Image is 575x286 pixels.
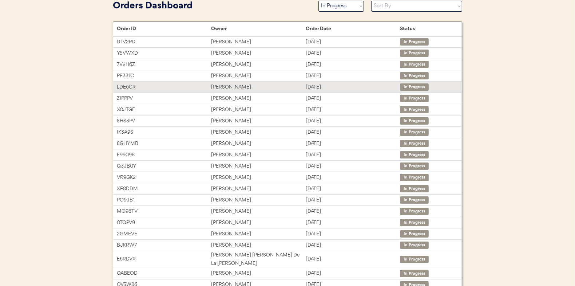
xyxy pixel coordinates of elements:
[306,38,400,46] div: [DATE]
[211,151,305,159] div: [PERSON_NAME]
[117,241,211,250] div: BJKRW7
[306,269,400,278] div: [DATE]
[117,173,211,182] div: VR9GK2
[211,94,305,103] div: [PERSON_NAME]
[306,94,400,103] div: [DATE]
[211,219,305,227] div: [PERSON_NAME]
[211,185,305,193] div: [PERSON_NAME]
[306,83,400,91] div: [DATE]
[306,49,400,58] div: [DATE]
[306,128,400,137] div: [DATE]
[211,26,305,32] div: Owner
[117,94,211,103] div: ZIPPPV
[211,196,305,204] div: [PERSON_NAME]
[211,38,305,46] div: [PERSON_NAME]
[117,230,211,238] div: 2GMEVE
[306,207,400,216] div: [DATE]
[211,49,305,58] div: [PERSON_NAME]
[211,162,305,171] div: [PERSON_NAME]
[117,196,211,204] div: PO9JB1
[306,230,400,238] div: [DATE]
[211,269,305,278] div: [PERSON_NAME]
[211,251,305,268] div: [PERSON_NAME] [PERSON_NAME] De La [PERSON_NAME]
[211,72,305,80] div: [PERSON_NAME]
[211,173,305,182] div: [PERSON_NAME]
[306,60,400,69] div: [DATE]
[117,117,211,125] div: SHS3PV
[306,140,400,148] div: [DATE]
[211,60,305,69] div: [PERSON_NAME]
[117,162,211,171] div: Q3JB0Y
[117,72,211,80] div: PF331C
[306,219,400,227] div: [DATE]
[117,49,211,58] div: Y5VWXD
[117,60,211,69] div: 7V2H6Z
[211,128,305,137] div: [PERSON_NAME]
[211,241,305,250] div: [PERSON_NAME]
[117,185,211,193] div: XF8DDM
[306,117,400,125] div: [DATE]
[211,106,305,114] div: [PERSON_NAME]
[117,255,211,263] div: E6RDVX
[211,230,305,238] div: [PERSON_NAME]
[117,207,211,216] div: MO98TV
[117,219,211,227] div: 0TQPV9
[306,72,400,80] div: [DATE]
[306,26,400,32] div: Order Date
[117,83,211,91] div: LDE6CR
[117,128,211,137] div: IK3A9S
[306,162,400,171] div: [DATE]
[117,140,211,148] div: 8GHYMB
[306,151,400,159] div: [DATE]
[117,151,211,159] div: F99098
[211,117,305,125] div: [PERSON_NAME]
[306,196,400,204] div: [DATE]
[306,106,400,114] div: [DATE]
[306,255,400,263] div: [DATE]
[306,185,400,193] div: [DATE]
[211,83,305,91] div: [PERSON_NAME]
[117,269,211,278] div: QABEOD
[211,207,305,216] div: [PERSON_NAME]
[400,26,455,32] div: Status
[211,140,305,148] div: [PERSON_NAME]
[306,241,400,250] div: [DATE]
[117,106,211,114] div: X8JTGE
[117,26,211,32] div: Order ID
[306,173,400,182] div: [DATE]
[117,38,211,46] div: 0TV2PD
